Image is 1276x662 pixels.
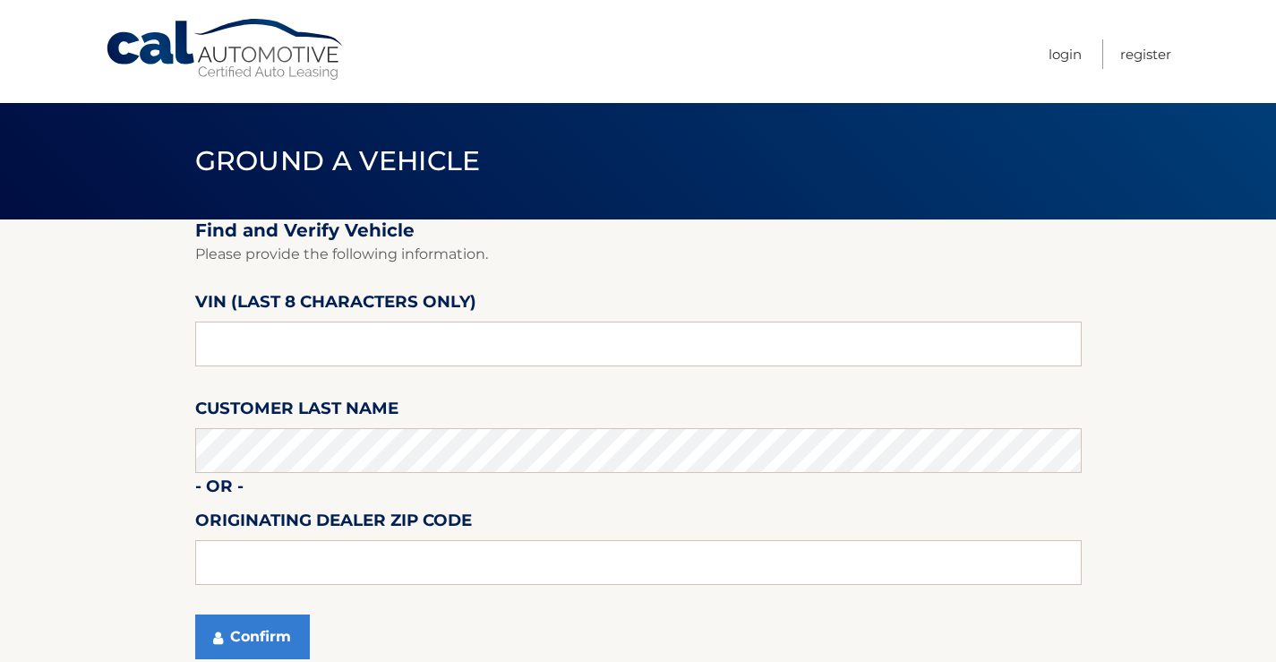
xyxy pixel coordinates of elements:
[195,219,1082,242] h2: Find and Verify Vehicle
[195,615,310,659] button: Confirm
[195,473,244,506] label: - or -
[195,395,398,428] label: Customer Last Name
[105,18,347,82] a: Cal Automotive
[1049,39,1082,69] a: Login
[195,242,1082,267] p: Please provide the following information.
[195,507,472,540] label: Originating Dealer Zip Code
[195,288,476,322] label: VIN (last 8 characters only)
[1120,39,1171,69] a: Register
[195,144,481,177] span: Ground a Vehicle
